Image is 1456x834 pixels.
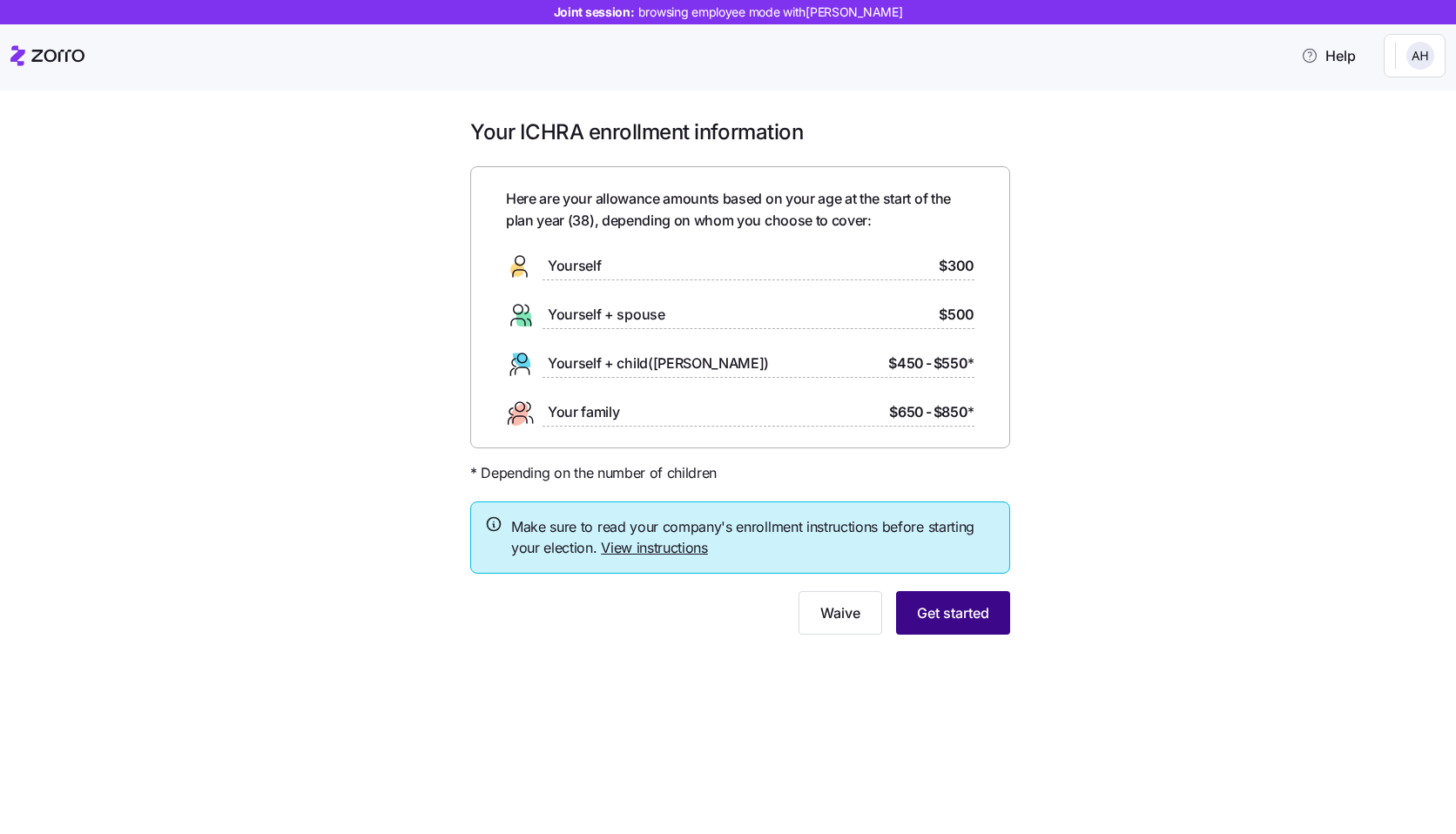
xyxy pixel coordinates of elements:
button: Get started [896,591,1010,635]
span: Joint session: [554,3,903,21]
span: browsing employee mode with [PERSON_NAME] [638,3,903,21]
span: Yourself [548,255,601,277]
span: $500 [939,304,974,326]
span: Yourself + child([PERSON_NAME]) [548,353,769,374]
button: Help [1287,38,1370,73]
span: $450 [888,353,924,374]
span: - [926,353,932,374]
span: - [926,401,932,423]
span: Make sure to read your company's enrollment instructions before starting your election. [511,516,995,560]
span: Yourself + spouse [548,304,665,326]
span: $550 [934,353,974,374]
span: Your family [548,401,619,423]
button: Waive [799,591,882,635]
span: Here are your allowance amounts based on your age at the start of the plan year ( 38 ), depending... [506,188,974,232]
span: Waive [820,602,860,623]
h1: Your ICHRA enrollment information [470,118,1010,145]
span: Get started [917,602,989,623]
span: $650 [889,401,924,423]
a: View instructions [601,539,708,556]
span: $300 [939,255,974,277]
span: Help [1301,45,1356,66]
img: 7a579aee99b1a637304d984e8e524fa3 [1406,42,1434,70]
span: $850 [934,401,974,423]
span: * Depending on the number of children [470,462,717,484]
